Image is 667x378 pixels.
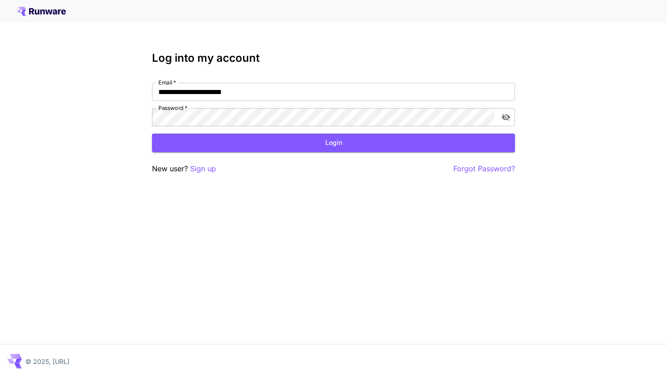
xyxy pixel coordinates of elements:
[25,357,69,366] p: © 2025, [URL]
[152,163,216,174] p: New user?
[498,109,514,125] button: toggle password visibility
[158,104,187,112] label: Password
[152,52,515,65] h3: Log into my account
[152,134,515,152] button: Login
[158,79,176,86] label: Email
[453,163,515,174] button: Forgot Password?
[190,163,216,174] button: Sign up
